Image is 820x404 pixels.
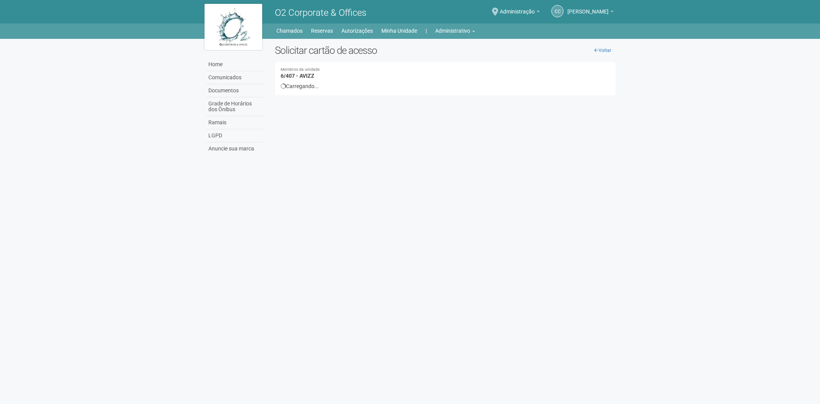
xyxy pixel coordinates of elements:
a: Anuncie sua marca [206,142,263,155]
a: Ramais [206,116,263,129]
a: Minha Unidade [381,25,417,36]
span: Camila Catarina Lima [567,1,609,15]
a: CC [551,5,564,17]
h2: Solicitar cartão de acesso [275,45,616,56]
span: Administração [500,1,535,15]
a: Autorizações [341,25,373,36]
a: Grade de Horários dos Ônibus [206,97,263,116]
a: Comunicados [206,71,263,84]
small: Membros da unidade [281,68,610,72]
a: | [426,25,427,36]
a: [PERSON_NAME] [567,10,614,16]
a: Administração [500,10,540,16]
a: Documentos [206,84,263,97]
a: LGPD [206,129,263,142]
a: Voltar [590,45,615,56]
a: Administrativo [435,25,475,36]
img: logo.jpg [205,4,262,50]
a: Home [206,58,263,71]
span: O2 Corporate & Offices [275,7,366,18]
h4: 6/407 - AVIZZ [281,68,610,79]
a: Chamados [276,25,303,36]
div: Carregando... [281,83,610,90]
a: Reservas [311,25,333,36]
